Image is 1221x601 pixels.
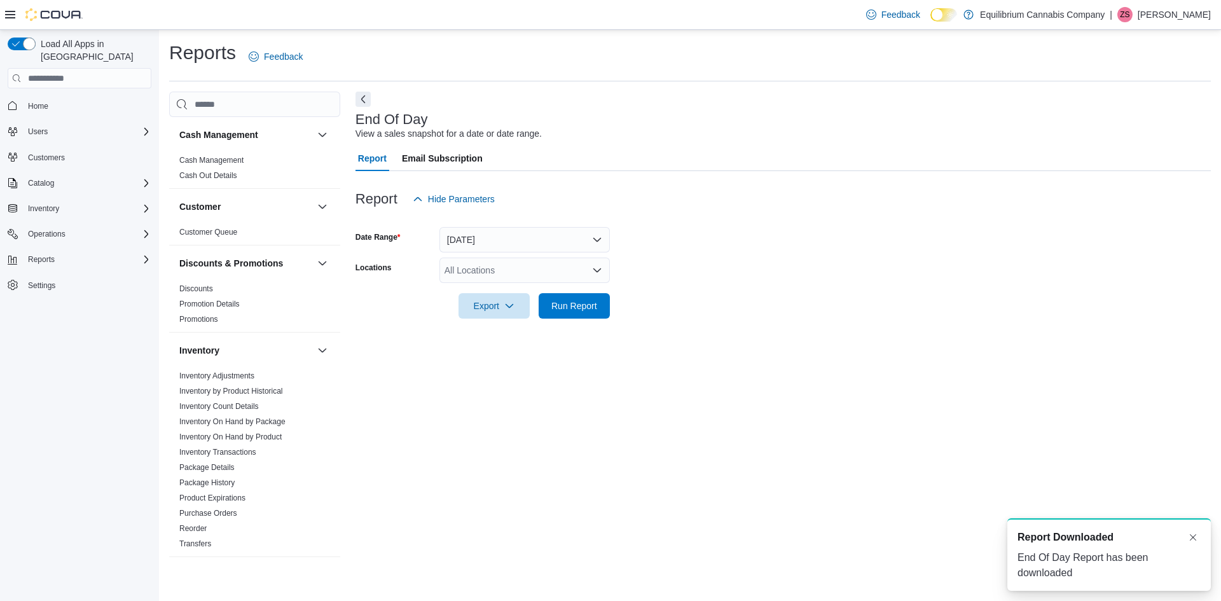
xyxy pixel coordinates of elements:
h3: Discounts & Promotions [179,257,283,270]
a: Purchase Orders [179,509,237,518]
button: Users [23,124,53,139]
a: Reorder [179,524,207,533]
span: Feedback [264,50,303,63]
div: Customer [169,225,340,245]
span: Transfers [179,539,211,549]
label: Date Range [355,232,401,242]
div: Notification [1018,530,1201,545]
a: Package Details [179,463,235,472]
h3: Customer [179,200,221,213]
div: Zack Sanchez [1117,7,1133,22]
a: Inventory On Hand by Package [179,417,286,426]
span: Promotion Details [179,299,240,309]
h3: Report [355,191,397,207]
span: Users [28,127,48,137]
div: End Of Day Report has been downloaded [1018,550,1201,581]
a: Customer Queue [179,228,237,237]
button: Customer [315,199,330,214]
span: Export [466,293,522,319]
img: Cova [25,8,83,21]
span: Cash Out Details [179,170,237,181]
button: Reports [3,251,156,268]
span: Settings [28,280,55,291]
span: Cash Management [179,155,244,165]
span: Run Report [551,300,597,312]
span: Users [23,124,151,139]
span: Hide Parameters [428,193,495,205]
span: ZS [1120,7,1129,22]
button: Dismiss toast [1185,530,1201,545]
span: Inventory Transactions [179,447,256,457]
span: Inventory On Hand by Package [179,417,286,427]
span: Customers [23,149,151,165]
span: Operations [28,229,66,239]
button: Inventory [179,344,312,357]
div: Discounts & Promotions [169,281,340,332]
button: Discounts & Promotions [179,257,312,270]
a: Inventory Count Details [179,402,259,411]
button: Catalog [23,176,59,191]
span: Feedback [881,8,920,21]
span: Inventory Count Details [179,401,259,411]
a: Feedback [244,44,308,69]
span: Inventory Adjustments [179,371,254,381]
span: Report Downloaded [1018,530,1114,545]
button: [DATE] [439,227,610,252]
a: Settings [23,278,60,293]
span: Package Details [179,462,235,473]
button: Operations [23,226,71,242]
a: Inventory by Product Historical [179,387,283,396]
button: Settings [3,276,156,294]
a: Cash Management [179,156,244,165]
span: Promotions [179,314,218,324]
div: Inventory [169,368,340,556]
button: Run Report [539,293,610,319]
span: Settings [23,277,151,293]
span: Report [358,146,387,171]
span: Load All Apps in [GEOGRAPHIC_DATA] [36,38,151,63]
input: Dark Mode [930,8,957,22]
a: Customers [23,150,70,165]
a: Home [23,99,53,114]
a: Product Expirations [179,494,245,502]
button: Open list of options [592,265,602,275]
span: Discounts [179,284,213,294]
button: Loyalty [315,567,330,583]
span: Catalog [28,178,54,188]
span: Reports [23,252,151,267]
h3: End Of Day [355,112,428,127]
p: [PERSON_NAME] [1138,7,1211,22]
button: Hide Parameters [408,186,500,212]
label: Locations [355,263,392,273]
span: Reorder [179,523,207,534]
button: Operations [3,225,156,243]
span: Customers [28,153,65,163]
div: View a sales snapshot for a date or date range. [355,127,542,141]
a: Promotions [179,315,218,324]
button: Next [355,92,371,107]
h1: Reports [169,40,236,66]
button: Customer [179,200,312,213]
a: Discounts [179,284,213,293]
button: Cash Management [315,127,330,142]
button: Inventory [3,200,156,218]
button: Users [3,123,156,141]
h3: Cash Management [179,128,258,141]
button: Home [3,96,156,114]
span: Customer Queue [179,227,237,237]
span: Catalog [23,176,151,191]
h3: Inventory [179,344,219,357]
a: Feedback [861,2,925,27]
button: Export [459,293,530,319]
span: Product Expirations [179,493,245,503]
p: | [1110,7,1112,22]
a: Inventory Adjustments [179,371,254,380]
button: Discounts & Promotions [315,256,330,271]
button: Inventory [23,201,64,216]
span: Purchase Orders [179,508,237,518]
span: Home [23,97,151,113]
span: Operations [23,226,151,242]
button: Reports [23,252,60,267]
span: Home [28,101,48,111]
